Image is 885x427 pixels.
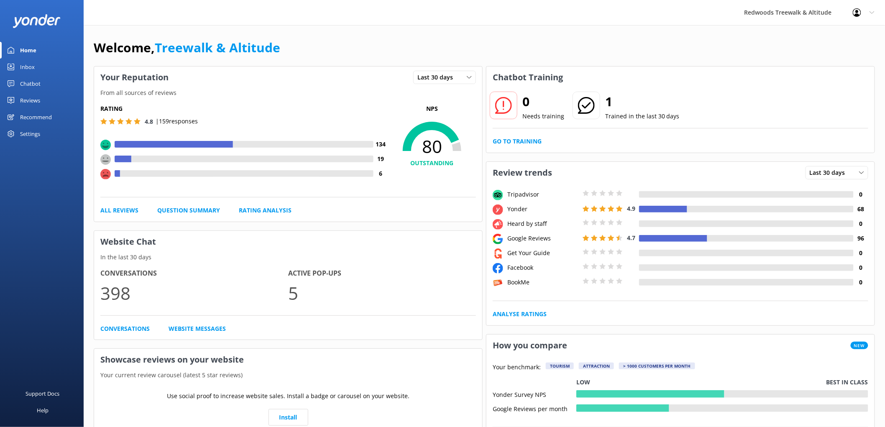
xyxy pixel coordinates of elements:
h3: Chatbot Training [486,66,569,88]
p: Needs training [522,112,564,121]
span: 4.7 [627,234,635,242]
div: Home [20,42,36,59]
h4: Active Pop-ups [288,268,476,279]
a: Conversations [100,324,150,333]
h2: 1 [605,92,680,112]
div: Inbox [20,59,35,75]
p: 398 [100,279,288,307]
span: New [851,342,868,349]
span: Last 30 days [417,73,458,82]
a: Go to Training [493,137,542,146]
p: Trained in the last 30 days [605,112,680,121]
h3: Your Reputation [94,66,175,88]
div: Facebook [505,263,581,272]
a: Analyse Ratings [493,309,547,319]
div: Yonder [505,205,581,214]
div: Attraction [579,363,614,369]
h4: 0 [854,190,868,199]
h1: Welcome, [94,38,280,58]
div: Google Reviews per month [493,404,576,412]
a: All Reviews [100,206,138,215]
h4: 19 [373,154,388,164]
div: Chatbot [20,75,41,92]
p: Your current review carousel (latest 5 star reviews) [94,371,482,380]
p: | 159 responses [156,117,198,126]
img: yonder-white-logo.png [13,14,61,28]
div: BookMe [505,278,581,287]
h5: Rating [100,104,388,113]
div: Settings [20,125,40,142]
p: In the last 30 days [94,253,482,262]
h3: How you compare [486,335,573,356]
div: Recommend [20,109,52,125]
h4: 0 [854,278,868,287]
p: 5 [288,279,476,307]
div: Help [37,402,49,419]
h4: OUTSTANDING [388,159,476,168]
div: Get Your Guide [505,248,581,258]
div: Tripadvisor [505,190,581,199]
h4: 0 [854,248,868,258]
h3: Review trends [486,162,558,184]
h4: 6 [373,169,388,178]
div: Yonder Survey NPS [493,390,576,398]
a: Rating Analysis [239,206,292,215]
h2: 0 [522,92,564,112]
p: NPS [388,104,476,113]
h4: 0 [854,263,868,272]
p: From all sources of reviews [94,88,482,97]
a: Treewalk & Altitude [155,39,280,56]
span: 4.8 [145,118,153,125]
div: Tourism [546,363,574,369]
span: Last 30 days [810,168,850,177]
div: > 1000 customers per month [619,363,695,369]
div: Support Docs [26,385,60,402]
span: 4.9 [627,205,635,212]
span: 80 [388,136,476,157]
a: Website Messages [169,324,226,333]
h4: Conversations [100,268,288,279]
h4: 96 [854,234,868,243]
h3: Website Chat [94,231,482,253]
p: Use social proof to increase website sales. Install a badge or carousel on your website. [167,391,409,401]
a: Install [269,409,308,426]
div: Google Reviews [505,234,581,243]
a: Question Summary [157,206,220,215]
h4: 0 [854,219,868,228]
h3: Showcase reviews on your website [94,349,482,371]
div: Reviews [20,92,40,109]
h4: 68 [854,205,868,214]
h4: 134 [373,140,388,149]
p: Best in class [826,378,868,387]
div: Heard by staff [505,219,581,228]
p: Low [576,378,590,387]
p: Your benchmark: [493,363,541,373]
